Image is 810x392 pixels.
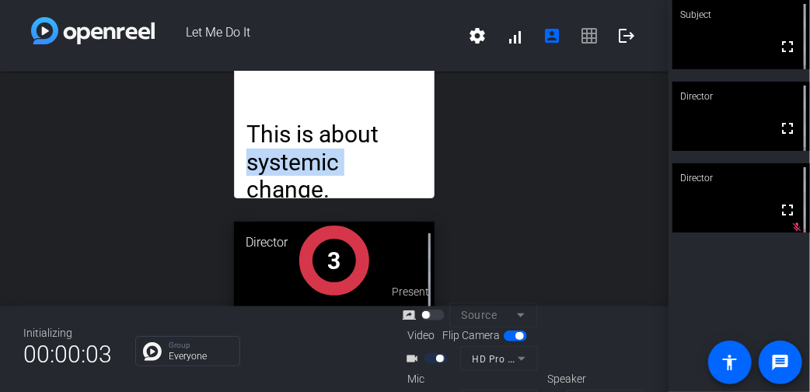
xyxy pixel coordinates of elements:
mat-icon: fullscreen [778,201,797,219]
mat-icon: account_box [543,26,561,45]
mat-icon: message [771,353,790,372]
mat-icon: logout [617,26,636,45]
div: Director [672,163,810,193]
mat-icon: settings [468,26,487,45]
mat-icon: fullscreen [778,37,797,56]
mat-icon: fullscreen [778,119,797,138]
button: signal_cellular_alt [496,17,533,54]
div: 3 [328,243,341,278]
mat-icon: screen_share_outline [403,306,421,324]
div: Director [234,222,435,264]
div: Present [392,284,547,300]
span: Video [407,327,435,344]
mat-icon: accessibility [721,353,739,372]
div: Initializing [23,325,112,341]
span: Let Me Do It [155,17,459,54]
div: Speaker [547,371,641,387]
p: Group [169,341,232,349]
mat-icon: videocam_outline [406,349,424,368]
img: Chat Icon [143,342,162,361]
p: Everyone [169,352,232,361]
div: Director [672,82,810,111]
img: white-gradient.svg [31,17,155,44]
div: Mic [392,371,547,387]
span: 00:00:03 [23,335,112,373]
span: Flip Camera [442,327,500,344]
